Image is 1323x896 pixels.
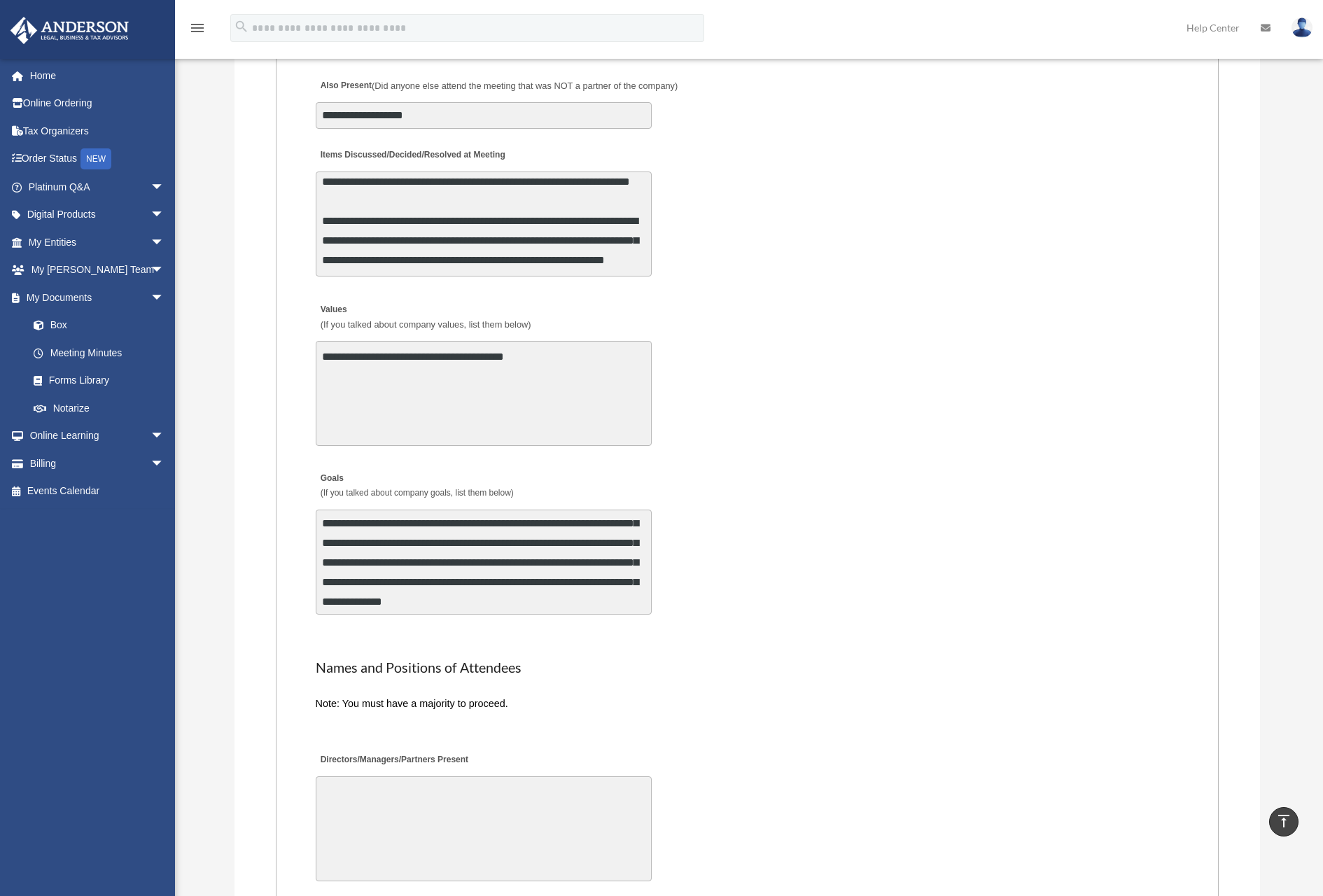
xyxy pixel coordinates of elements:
span: arrow_drop_down [150,283,178,312]
i: vertical_align_top [1275,813,1292,829]
span: arrow_drop_down [150,228,178,257]
a: Meeting Minutes [20,339,178,367]
label: Goals [316,470,517,503]
span: arrow_drop_down [150,201,178,230]
a: Home [10,62,185,90]
a: Order StatusNEW [10,145,185,174]
a: Billingarrow_drop_down [10,449,185,477]
a: Forms Library [20,367,185,395]
span: (If you talked about company goals, list them below) [321,488,514,498]
a: Box [20,311,185,339]
span: Note: You must have a majority to proceed. [316,698,508,709]
a: Notarize [20,394,185,422]
i: menu [189,20,206,36]
a: Online Ordering [10,90,185,118]
div: NEW [80,148,111,169]
a: Events Calendar [10,477,185,505]
span: arrow_drop_down [150,173,178,202]
label: Values [316,300,535,334]
span: arrow_drop_down [150,256,178,285]
span: arrow_drop_down [150,449,178,478]
a: My Documentsarrow_drop_down [10,283,185,311]
span: (Did anyone else attend the meeting that was NOT a partner of the company) [372,80,678,91]
a: menu [189,24,206,36]
i: search [234,19,249,34]
label: Also Present [316,76,682,95]
span: arrow_drop_down [150,422,178,451]
img: Anderson Advisors Platinum Portal [6,17,133,44]
h2: Names and Positions of Attendees [316,658,1179,678]
a: My [PERSON_NAME] Teamarrow_drop_down [10,256,185,284]
a: vertical_align_top [1269,807,1298,836]
a: Tax Organizers [10,117,185,145]
label: Directors/Managers/Partners Present [316,751,472,770]
span: (If you talked about company values, list them below) [321,319,531,330]
img: User Pic [1291,17,1312,38]
a: Digital Productsarrow_drop_down [10,201,185,229]
a: My Entitiesarrow_drop_down [10,228,185,256]
label: Items Discussed/Decided/Resolved at Meeting [316,146,509,165]
a: Online Learningarrow_drop_down [10,422,185,450]
a: Platinum Q&Aarrow_drop_down [10,173,185,201]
